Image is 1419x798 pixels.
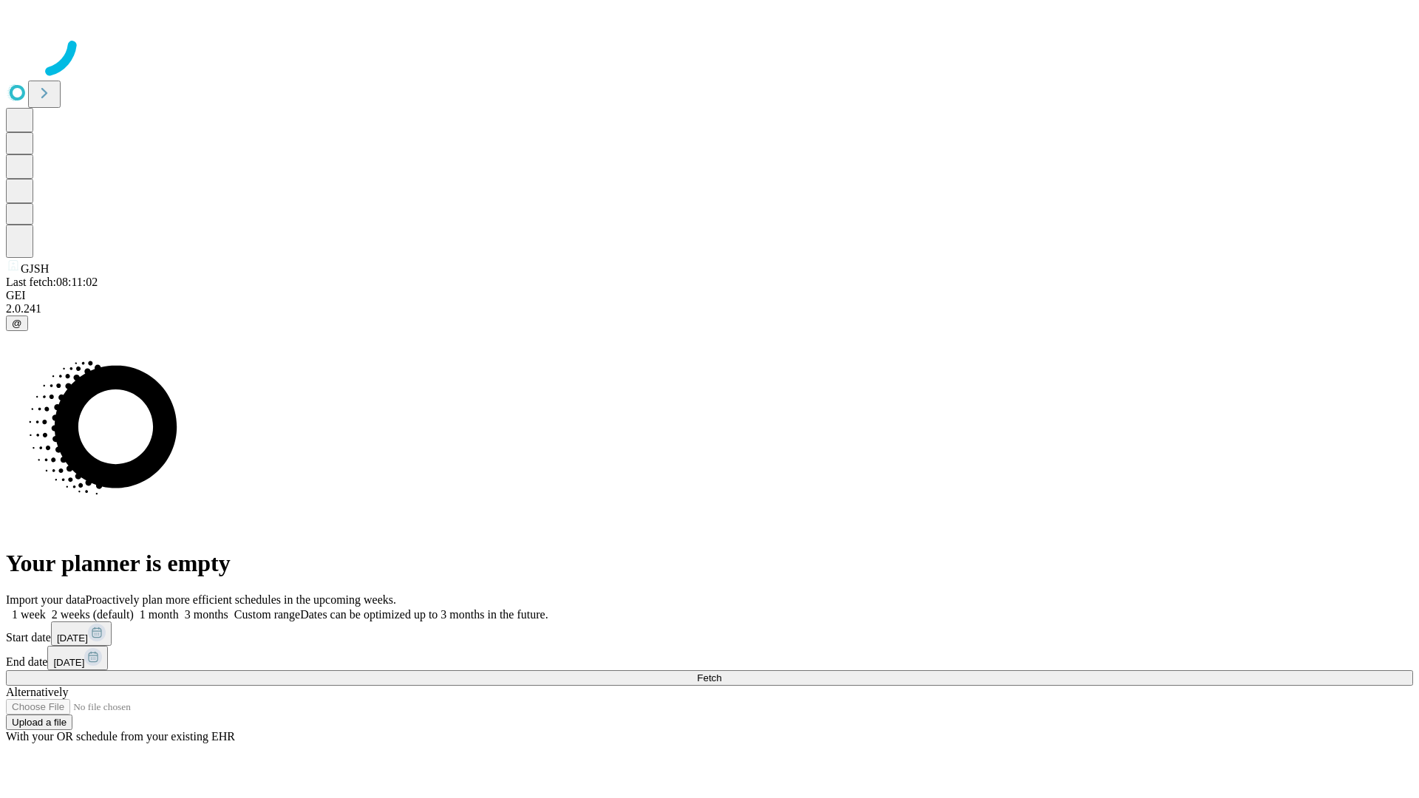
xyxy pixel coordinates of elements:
[47,646,108,670] button: [DATE]
[6,670,1413,686] button: Fetch
[86,593,396,606] span: Proactively plan more efficient schedules in the upcoming weeks.
[57,632,88,644] span: [DATE]
[53,657,84,668] span: [DATE]
[6,646,1413,670] div: End date
[6,621,1413,646] div: Start date
[185,608,228,621] span: 3 months
[12,318,22,329] span: @
[6,550,1413,577] h1: Your planner is empty
[697,672,721,683] span: Fetch
[6,686,68,698] span: Alternatively
[12,608,46,621] span: 1 week
[6,715,72,730] button: Upload a file
[21,262,49,275] span: GJSH
[300,608,548,621] span: Dates can be optimized up to 3 months in the future.
[52,608,134,621] span: 2 weeks (default)
[234,608,300,621] span: Custom range
[140,608,179,621] span: 1 month
[6,302,1413,316] div: 2.0.241
[6,316,28,331] button: @
[6,289,1413,302] div: GEI
[6,730,235,743] span: With your OR schedule from your existing EHR
[6,276,98,288] span: Last fetch: 08:11:02
[51,621,112,646] button: [DATE]
[6,593,86,606] span: Import your data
